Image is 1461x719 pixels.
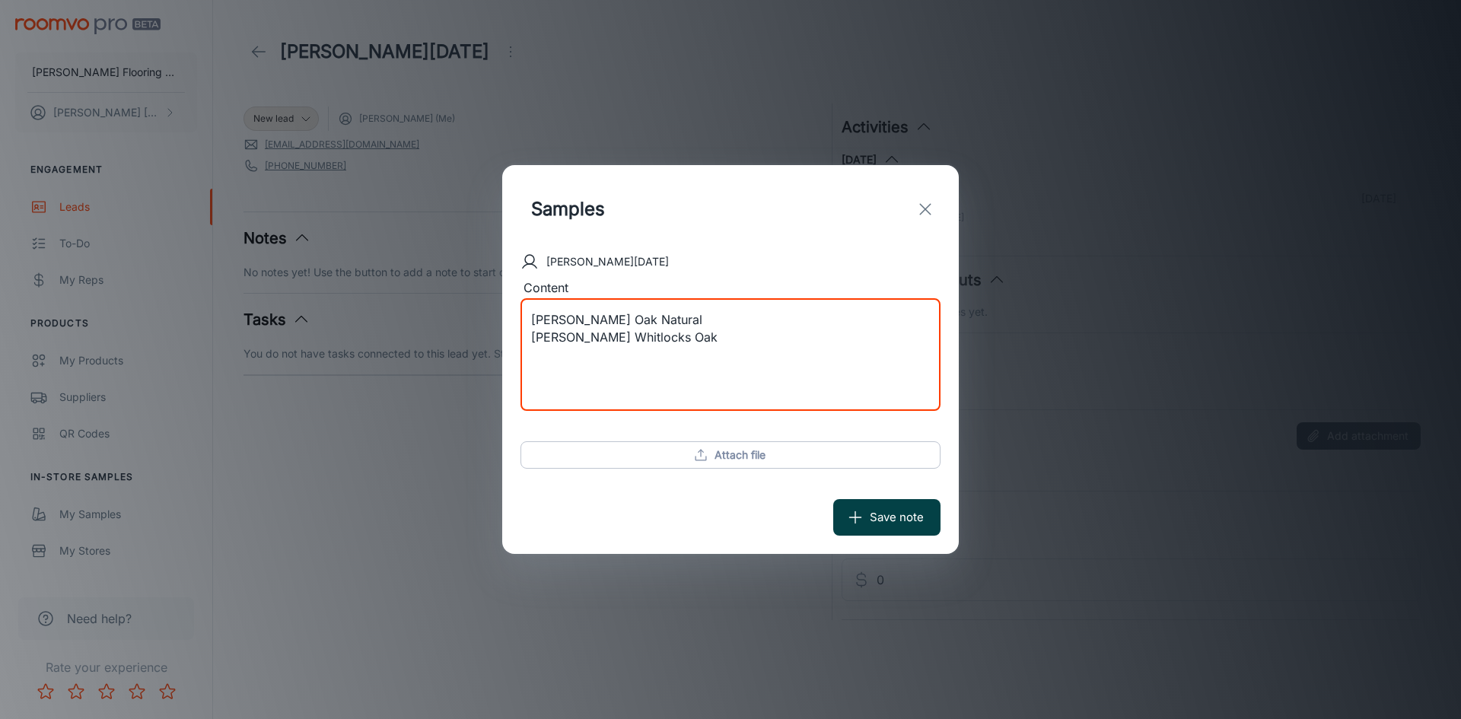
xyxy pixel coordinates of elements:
input: Title [520,183,827,235]
button: exit [910,194,941,224]
textarea: [PERSON_NAME] Oak Natural [PERSON_NAME] Whitlocks Oak [531,311,930,399]
button: Save note [833,499,941,536]
div: Content [520,278,941,298]
button: Attach file [520,441,941,469]
p: [PERSON_NAME][DATE] [546,253,669,270]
